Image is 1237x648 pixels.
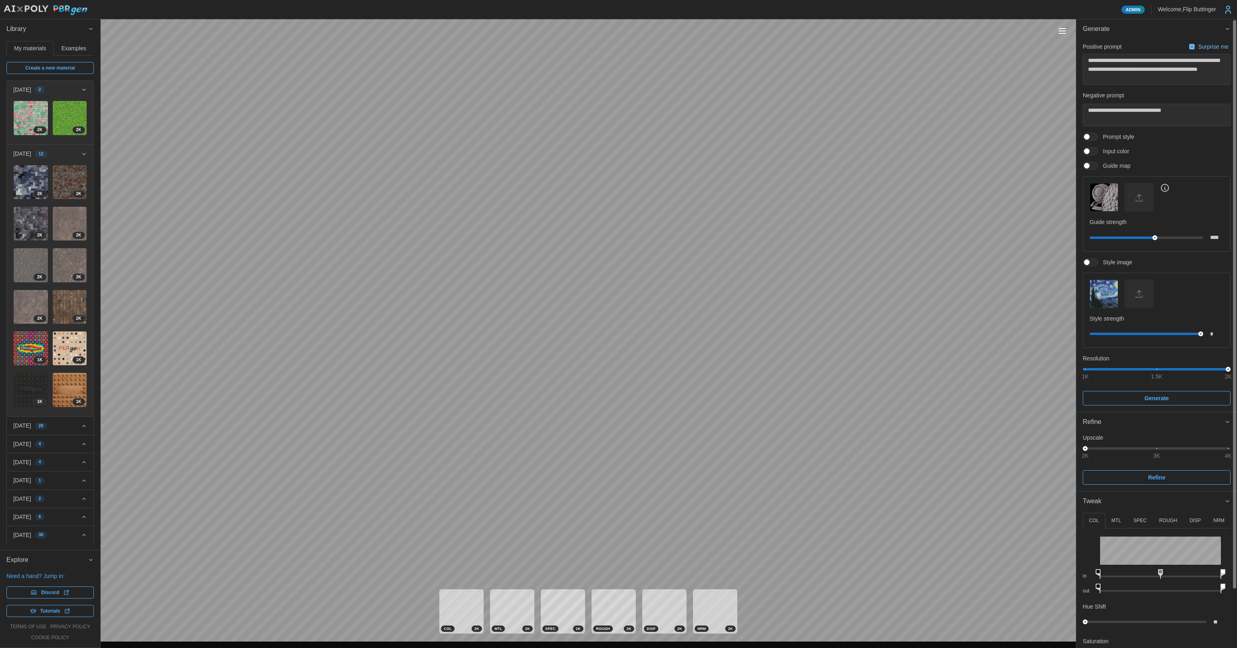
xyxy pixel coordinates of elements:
[1090,183,1118,212] button: Guide map
[728,626,733,632] span: 2 K
[1090,183,1118,211] img: Guide map
[52,372,87,407] a: OOfZRDilJwIk1CLs7vFI1K
[53,165,87,200] img: D3b1PimoQz1OSfmMIQrM
[525,626,530,632] span: 2 K
[7,417,93,434] button: [DATE]20
[52,206,87,241] a: mVNIG60w2pO8VyVmU6sD2K
[7,435,93,453] button: [DATE]4
[7,163,93,417] div: [DATE]12
[1083,637,1109,645] p: Saturation
[1213,517,1224,524] p: NRM
[76,191,81,197] span: 2 K
[1076,19,1237,39] button: Generate
[647,626,656,632] span: DISP
[1083,91,1231,99] p: Negative prompt
[1111,517,1121,524] p: MTL
[1098,147,1129,155] span: Input color
[13,206,48,241] a: VtTfaFbTTbib3gUHTRw72K
[6,572,94,580] p: Need a hand? Jump in:
[39,441,41,447] span: 4
[13,440,31,448] p: [DATE]
[6,605,94,617] a: Tutorials
[1144,391,1169,405] span: Generate
[1083,354,1231,362] p: Resolution
[40,605,60,617] span: Tutorials
[14,101,48,135] img: G2ofgSTdp3mwR0hxzlmS
[3,5,88,16] img: AIxPoly PBRgen
[1083,391,1231,405] button: Generate
[13,513,31,521] p: [DATE]
[39,151,43,157] span: 12
[7,490,93,508] button: [DATE]2
[53,248,87,282] img: cKvar7H1ytW4OIfZXtZW
[52,101,87,136] a: YhLJggRinvd3qdljcTN22K
[76,399,81,405] span: 1 K
[13,150,31,158] p: [DATE]
[39,459,41,465] span: 4
[1076,412,1237,432] button: Refine
[1159,517,1177,524] p: ROUGH
[53,373,87,407] img: OOfZRDilJwIk1CLs7vFI
[6,62,94,74] a: Create a new material
[50,623,90,630] a: privacy policy
[14,45,46,51] span: My materials
[576,626,581,632] span: 2 K
[13,476,31,484] p: [DATE]
[1057,25,1068,37] button: Toggle viewport controls
[14,248,48,282] img: BemPniyx01IpPyjhK14V
[1083,588,1094,595] p: out
[596,626,610,632] span: ROUGH
[14,373,48,407] img: b9Eu9SG9cnEZkw5tJr1d
[39,477,41,484] span: 1
[39,423,43,429] span: 20
[1083,19,1225,39] span: Generate
[52,331,87,366] a: 6i600TCywsKaM3k68XWR1K
[37,399,42,405] span: 1 K
[1083,417,1225,427] div: Refine
[1134,517,1147,524] p: SPEC
[10,623,46,630] a: terms of use
[76,357,81,363] span: 1 K
[53,331,87,366] img: 6i600TCywsKaM3k68XWR
[627,626,631,632] span: 2 K
[1083,43,1121,51] p: Positive prompt
[444,626,452,632] span: COL
[13,422,31,430] p: [DATE]
[7,81,93,99] button: [DATE]2
[13,86,31,94] p: [DATE]
[76,232,81,239] span: 2 K
[1198,43,1230,51] p: Surprise me
[37,357,42,363] span: 1 K
[52,290,87,325] a: fpiupNsk69Jv5V40LZe02K
[14,165,48,200] img: 7ikkYxu4zLhVJK0MLX8N
[52,248,87,283] a: cKvar7H1ytW4OIfZXtZW2K
[13,458,31,466] p: [DATE]
[7,471,93,489] button: [DATE]1
[37,127,42,133] span: 2 K
[37,274,42,280] span: 2 K
[76,315,81,322] span: 2 K
[1187,41,1231,52] button: Surprise me
[53,290,87,324] img: fpiupNsk69Jv5V40LZe0
[37,191,42,197] span: 2 K
[39,496,41,502] span: 2
[14,290,48,324] img: cJRYJejq4pyjDt0sVFzy
[1076,39,1237,412] div: Generate
[14,207,48,241] img: VtTfaFbTTbib3gUHTRw7
[41,587,59,598] span: Discord
[1090,280,1118,308] img: Style image
[697,626,706,632] span: NRM
[39,86,41,93] span: 2
[1083,434,1231,442] p: Upscale
[53,101,87,135] img: YhLJggRinvd3qdljcTN2
[545,626,556,632] span: SPEC
[494,626,502,632] span: MTL
[1158,5,1216,13] p: Welcome, Flip Buttinger
[13,165,48,200] a: 7ikkYxu4zLhVJK0MLX8N2K
[1098,258,1132,266] span: Style image
[1125,6,1140,13] span: Admin
[13,372,48,407] a: b9Eu9SG9cnEZkw5tJr1d1K
[62,45,86,51] span: Examples
[53,207,87,241] img: mVNIG60w2pO8VyVmU6sD
[1083,492,1225,511] span: Tweak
